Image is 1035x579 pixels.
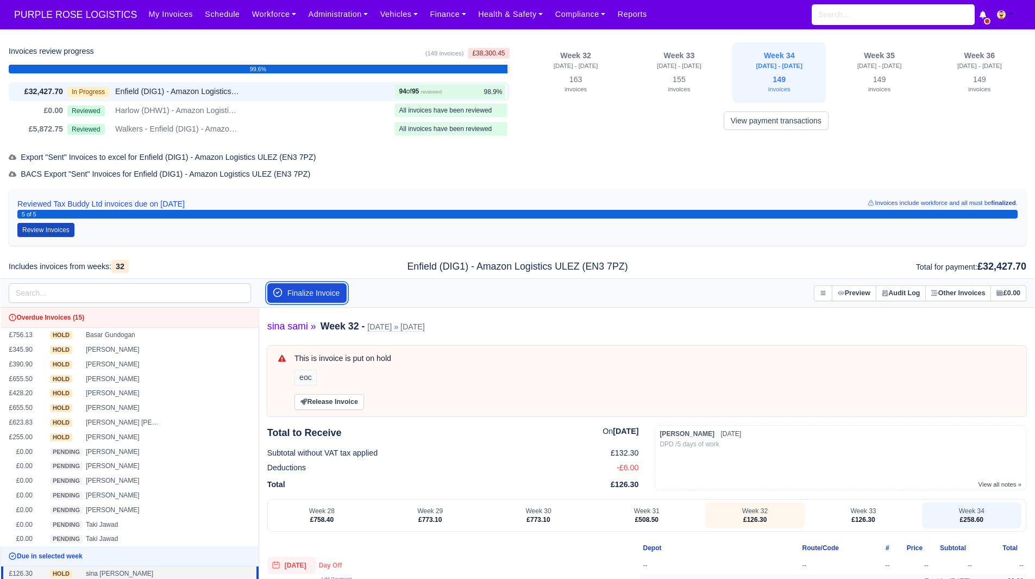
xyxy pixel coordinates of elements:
[86,345,162,354] div: [PERSON_NAME]
[50,506,83,514] span: pending
[939,51,1020,61] div: Week 36
[611,447,638,459] span: £132.30
[639,73,719,97] div: 155
[611,478,638,491] span: £126.30
[710,507,800,515] div: Week 32
[925,285,991,301] button: Other Invoices
[17,198,185,210] span: Reviewed Tax Buddy Ltd invoices due on [DATE]
[554,63,598,69] small: [DATE] - [DATE]
[17,223,74,237] button: Review Invoices
[9,65,507,73] div: 99.6%
[199,4,246,25] a: Schedule
[9,153,316,161] span: Export "Sent" Invoices to excel for Enfield (DIG1) - Amazon Logistics ULEZ (EN3 7PZ)
[641,557,800,575] td: --
[67,124,105,135] span: Reviewed
[321,321,365,332] strong: Week 32 -
[277,507,367,515] div: Week 28
[720,430,741,438] span: [DATE]
[86,418,162,427] div: [PERSON_NAME] [PERSON_NAME]
[50,389,72,397] span: hold
[756,63,802,69] small: [DATE] - [DATE]
[800,557,877,575] td: --
[493,507,584,515] div: Week 30
[50,404,72,412] span: hold
[839,73,919,97] div: 149
[267,462,639,476] div: Deductions
[86,534,162,544] div: Taki Jawad
[968,86,990,92] small: invoices
[86,569,162,578] div: sina [PERSON_NAME]
[11,104,63,117] div: £0.00
[399,87,442,96] div: of
[939,73,1020,97] div: 149
[115,104,240,117] span: Harlow (DHW1) - Amazon Logistics (CM19 5AW)
[9,4,142,26] a: PURPLE ROSE LOGISTICS
[86,433,162,442] div: [PERSON_NAME]
[399,107,492,114] span: All invoices have been reviewed
[399,88,406,95] strong: 94
[424,4,472,25] a: Finance
[613,427,638,435] strong: [DATE]
[50,462,83,470] span: pending
[660,440,1021,449] div: DPD /5 days of work
[385,507,475,515] div: Week 29
[86,476,162,485] div: [PERSON_NAME]
[50,521,83,529] span: pending
[67,86,109,97] span: In Progress
[1,459,35,474] td: £0.00
[353,261,681,272] h5: Enfield (DIG1) - Amazon Logistics ULEZ (EN3 7PZ)
[9,47,94,56] h6: Invoices review progress
[246,4,303,25] a: Workforce
[818,507,908,515] div: Week 33
[310,516,334,524] span: £758.40
[472,4,549,25] a: Health & Safety
[115,123,240,135] span: Walkers - Enfield (DIG1) - Amazon Logistics ULEZ (EN3 7PZ)
[800,540,877,556] th: Route/Code
[1,328,35,343] td: £756.13
[1,445,35,459] td: £0.00
[267,283,347,303] button: Finalize Invoice
[294,354,1015,363] h6: This is invoice is put on hold
[768,86,791,92] small: invoices
[67,105,105,116] span: Reviewed
[1,532,35,546] td: £0.00
[957,63,1002,69] small: [DATE] - [DATE]
[549,4,612,25] a: Compliance
[50,331,72,339] span: hold
[832,285,876,301] button: Preview
[86,403,162,413] div: [PERSON_NAME]
[86,491,162,500] div: [PERSON_NAME]
[639,51,719,61] div: Week 33
[9,283,251,303] input: Search...
[641,540,800,556] th: Depot
[839,453,1035,579] iframe: Chat Widget
[876,285,926,301] button: Audit Log
[839,51,919,61] div: Week 35
[526,516,550,524] span: £773.10
[1,430,35,445] td: £255.00
[867,198,1018,210] small: Invoices include workforce and all must be .
[812,4,975,25] input: Search...
[484,88,502,96] span: 98.9%
[739,73,819,97] div: 149
[468,48,509,59] span: £38,300.45
[367,322,424,332] small: [DATE] » [DATE]
[1,372,35,387] td: £655.50
[660,430,714,438] strong: [PERSON_NAME]
[50,419,72,427] span: hold
[142,4,199,25] a: My Invoices
[532,73,619,97] div: 163
[1,260,345,273] div: Includes invoices from weeks:
[990,285,1026,301] button: £0.00
[86,375,162,384] div: [PERSON_NAME]
[111,260,129,273] span: 32
[1,488,35,503] td: £0.00
[86,331,162,340] div: Basar Gundogan
[868,86,890,92] small: invoices
[294,394,364,410] button: Release Invoice
[743,516,767,524] span: £126.30
[1,401,35,415] td: £655.50
[86,462,162,471] div: [PERSON_NAME]
[50,570,72,578] span: hold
